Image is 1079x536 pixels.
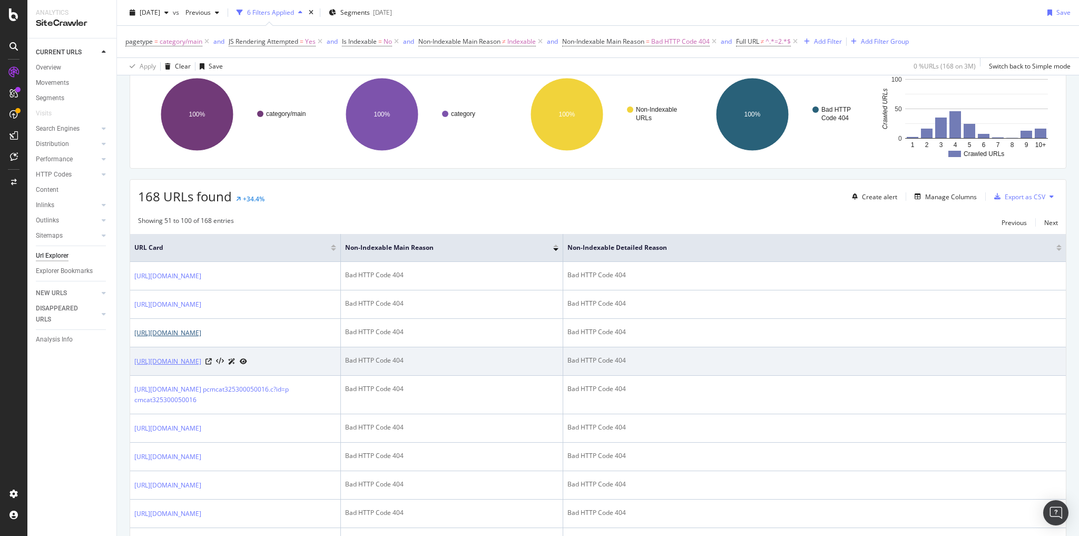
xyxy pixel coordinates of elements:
[800,35,842,48] button: Add Filter
[175,62,191,71] div: Clear
[36,77,69,89] div: Movements
[134,299,201,310] a: [URL][DOMAIN_NAME]
[508,69,688,160] svg: A chart.
[125,37,153,46] span: pagetype
[345,423,558,432] div: Bad HTTP Code 404
[173,8,181,17] span: vs
[36,169,99,180] a: HTTP Codes
[213,37,224,46] div: and
[345,508,558,518] div: Bad HTTP Code 404
[307,7,316,18] div: times
[567,451,1062,461] div: Bad HTTP Code 404
[161,58,191,75] button: Clear
[721,36,732,46] button: and
[821,114,849,122] text: Code 404
[36,17,108,30] div: SiteCrawler
[651,34,710,49] span: Bad HTTP Code 404
[36,154,73,165] div: Performance
[36,215,59,226] div: Outlinks
[821,106,851,113] text: Bad HTTP
[205,358,212,365] a: Visit Online Page
[403,37,414,46] div: and
[36,230,99,241] a: Sitemaps
[213,36,224,46] button: and
[721,37,732,46] div: and
[134,243,328,252] span: URL Card
[36,250,68,261] div: Url Explorer
[36,230,63,241] div: Sitemaps
[138,188,232,205] span: 168 URLs found
[247,8,294,17] div: 6 Filters Applied
[342,37,377,46] span: Is Indexable
[36,62,109,73] a: Overview
[374,111,390,118] text: 100%
[507,34,536,49] span: Indexable
[559,111,575,118] text: 100%
[914,62,976,71] div: 0 % URLs ( 168 on 3M )
[134,509,201,519] a: [URL][DOMAIN_NAME]
[216,358,224,365] button: View HTML Source
[300,37,303,46] span: =
[36,93,109,104] a: Segments
[36,200,54,211] div: Inlinks
[36,169,72,180] div: HTTP Codes
[1005,192,1045,201] div: Export as CSV
[229,37,298,46] span: JS Rendering Attempted
[36,303,99,325] a: DISAPPEARED URLS
[567,270,1062,280] div: Bad HTTP Code 404
[1035,141,1046,149] text: 10+
[925,141,928,149] text: 2
[925,192,977,201] div: Manage Columns
[140,62,156,71] div: Apply
[891,76,901,83] text: 100
[134,480,201,491] a: [URL][DOMAIN_NAME]
[939,141,943,149] text: 3
[345,299,558,308] div: Bad HTTP Code 404
[1024,141,1028,149] text: 9
[36,184,109,196] a: Content
[345,451,558,461] div: Bad HTTP Code 404
[964,150,1004,158] text: Crawled URLs
[36,288,67,299] div: NEW URLS
[345,384,558,394] div: Bad HTTP Code 404
[898,135,902,142] text: 0
[373,8,392,17] div: [DATE]
[862,192,897,201] div: Create alert
[36,334,73,345] div: Analysis Info
[910,141,914,149] text: 1
[636,114,652,122] text: URLs
[736,37,759,46] span: Full URL
[567,356,1062,365] div: Bad HTTP Code 404
[562,37,644,46] span: Non-Indexable Main Reason
[36,123,99,134] a: Search Engines
[134,356,201,367] a: [URL][DOMAIN_NAME]
[1002,216,1027,229] button: Previous
[881,89,888,129] text: Crawled URLs
[378,37,382,46] span: =
[36,250,109,261] a: Url Explorer
[403,36,414,46] button: and
[36,108,62,119] a: Visits
[1043,500,1068,525] div: Open Intercom Messenger
[36,303,89,325] div: DISAPPEARED URLS
[345,356,558,365] div: Bad HTTP Code 404
[1044,216,1058,229] button: Next
[953,141,957,149] text: 4
[847,35,909,48] button: Add Filter Group
[240,356,247,367] a: URL Inspection
[567,384,1062,394] div: Bad HTTP Code 404
[36,139,69,150] div: Distribution
[384,34,392,49] span: No
[340,8,370,17] span: Segments
[327,37,338,46] div: and
[36,108,52,119] div: Visits
[744,111,760,118] text: 100%
[36,93,64,104] div: Segments
[134,452,201,462] a: [URL][DOMAIN_NAME]
[878,69,1057,160] div: A chart.
[451,110,475,118] text: category
[1010,141,1014,149] text: 8
[567,299,1062,308] div: Bad HTTP Code 404
[547,36,558,46] button: and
